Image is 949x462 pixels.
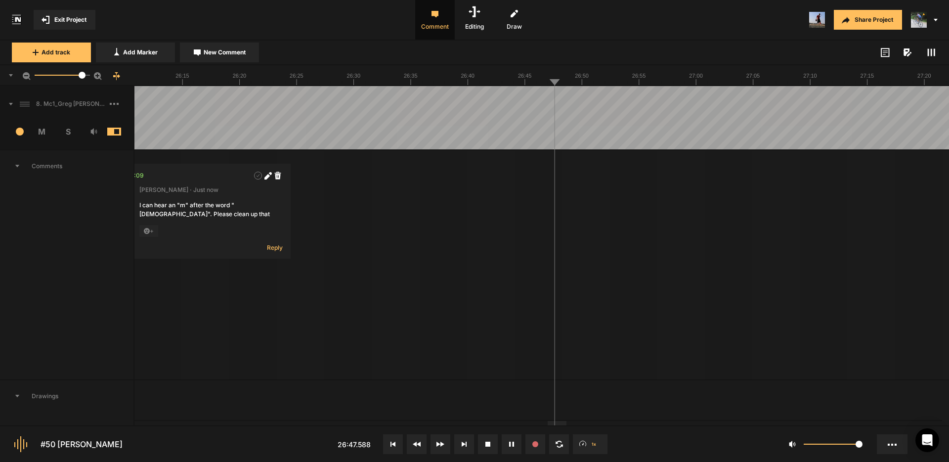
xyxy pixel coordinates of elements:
button: New Comment [180,43,259,62]
span: Reply [267,243,283,252]
text: 27:05 [746,73,760,79]
button: Add track [12,43,91,62]
text: 26:20 [233,73,247,79]
text: 27:20 [917,73,931,79]
text: 26:50 [575,73,589,79]
text: 26:40 [461,73,474,79]
button: Exit Project [34,10,95,30]
img: ACg8ocLxXzHjWyafR7sVkIfmxRufCxqaSAR27SDjuE-ggbMy1qqdgD8=s96-c [911,12,927,28]
text: 26:25 [290,73,303,79]
span: Add Marker [123,48,158,57]
span: Exit Project [54,15,86,24]
span: 26:47.588 [338,440,371,449]
span: Add track [42,48,70,57]
span: + [139,225,158,237]
button: Share Project [834,10,902,30]
text: 26:55 [632,73,646,79]
text: 26:45 [518,73,532,79]
span: M [29,126,55,138]
div: #50 [PERSON_NAME] [41,438,123,450]
text: 26:30 [347,73,361,79]
button: Add Marker [96,43,175,62]
text: 26:35 [404,73,418,79]
button: 1x [573,434,607,454]
text: 26:15 [175,73,189,79]
div: 26:09.535 [127,171,144,181]
span: New Comment [204,48,246,57]
span: [PERSON_NAME] · Just now [139,185,218,194]
div: Open Intercom Messenger [915,428,939,452]
text: 27:15 [861,73,874,79]
span: S [55,126,81,138]
text: 27:10 [803,73,817,79]
img: ACg8ocJ5zrP0c3SJl5dKscm-Goe6koz8A9fWD7dpguHuX8DX5VIxymM=s96-c [809,12,825,28]
span: 8. Mc1_Greg [PERSON_NAME] [32,99,110,108]
text: 27:00 [689,73,703,79]
div: I can hear an "m" after the word "[DEMOGRAPHIC_DATA]". Please clean up that word, if possible. [139,201,270,219]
